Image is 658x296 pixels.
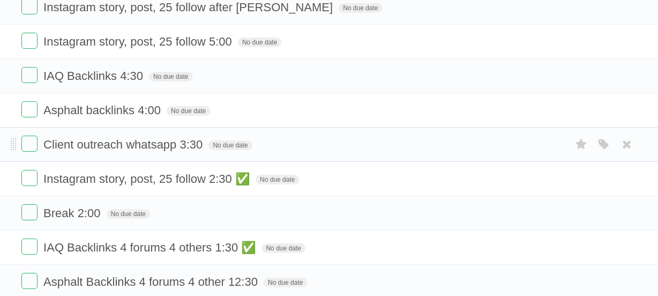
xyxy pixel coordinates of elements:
span: Instagram story, post, 25 follow 5:00 [43,35,235,48]
span: No due date [339,3,382,13]
span: Instagram story, post, 25 follow after [PERSON_NAME] [43,1,335,14]
label: Done [21,101,38,117]
span: No due date [262,243,305,253]
label: Done [21,33,38,49]
span: Break 2:00 [43,206,103,220]
span: IAQ Backlinks 4:30 [43,69,146,83]
span: Client outreach whatsapp 3:30 [43,138,205,151]
label: Done [21,170,38,186]
label: Done [21,136,38,152]
span: No due date [149,72,192,82]
label: Done [21,273,38,289]
span: Asphalt Backlinks 4 forums 4 other 12:30 [43,275,260,288]
span: No due date [167,106,210,116]
span: Instagram story, post, 25 follow 2:30 ✅ [43,172,252,186]
span: No due date [107,209,150,219]
span: No due date [264,278,307,287]
label: Done [21,67,38,83]
label: Star task [571,136,592,153]
span: Asphalt backlinks 4:00 [43,103,163,117]
label: Done [21,239,38,255]
span: No due date [238,38,281,47]
span: No due date [256,175,299,184]
span: No due date [208,140,252,150]
span: IAQ Backlinks 4 forums 4 others 1:30 ✅ [43,241,258,254]
label: Done [21,204,38,220]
